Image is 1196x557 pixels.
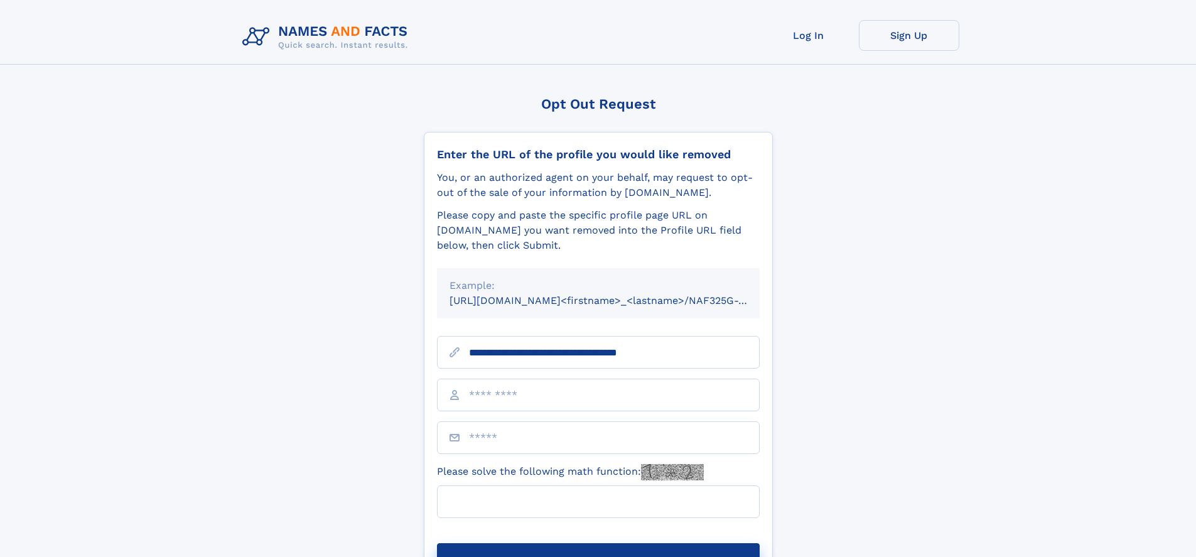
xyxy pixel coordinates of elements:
a: Log In [758,20,859,51]
label: Please solve the following math function: [437,464,704,480]
div: Please copy and paste the specific profile page URL on [DOMAIN_NAME] you want removed into the Pr... [437,208,760,253]
div: Opt Out Request [424,96,773,112]
div: Example: [450,278,747,293]
div: Enter the URL of the profile you would like removed [437,148,760,161]
small: [URL][DOMAIN_NAME]<firstname>_<lastname>/NAF325G-xxxxxxxx [450,295,784,306]
div: You, or an authorized agent on your behalf, may request to opt-out of the sale of your informatio... [437,170,760,200]
a: Sign Up [859,20,959,51]
img: Logo Names and Facts [237,20,418,54]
